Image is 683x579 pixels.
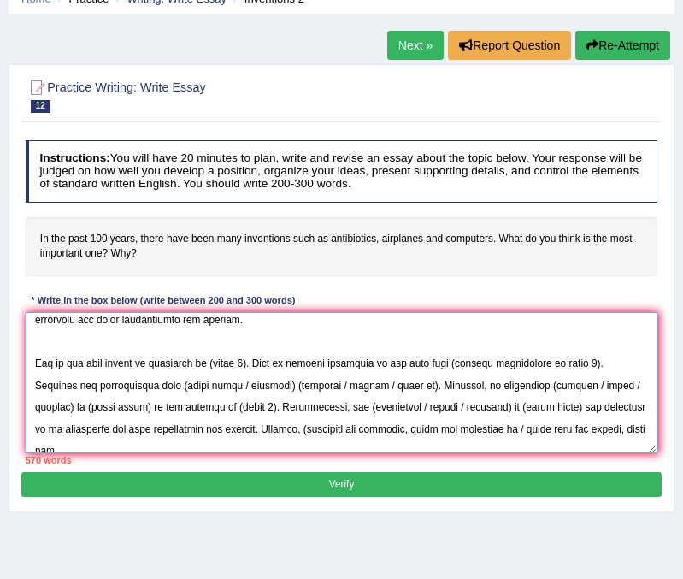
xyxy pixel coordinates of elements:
h4: In the past 100 years, there have been many inventions such as antibiotics, airplanes and compute... [26,217,658,276]
button: Report Question [448,31,571,60]
h2: Practice Writing: Write Essay [26,77,418,113]
div: 570 words [26,453,658,467]
span: 12 [31,100,50,113]
h4: You will have 20 minutes to plan, write and revise an essay about the topic below. Your response ... [26,140,658,202]
button: Verify [21,472,661,497]
div: * Write in the box below (write between 200 and 300 words) [26,294,301,309]
button: Re-Attempt [575,31,670,60]
b: Instructions: [39,151,109,164]
a: Next » [387,31,444,60]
